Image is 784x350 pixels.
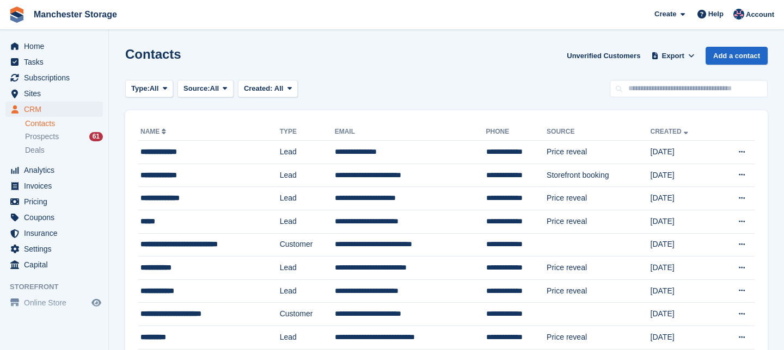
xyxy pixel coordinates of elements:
th: Email [335,123,486,141]
td: [DATE] [651,164,717,187]
td: [DATE] [651,326,717,349]
span: Invoices [24,178,89,193]
span: Type: [131,83,150,94]
button: Created: All [238,80,298,98]
span: Tasks [24,54,89,70]
a: Deals [25,145,103,156]
span: Analytics [24,162,89,178]
td: Customer [280,303,335,326]
td: Price reveal [547,210,650,233]
a: menu [5,178,103,193]
img: stora-icon-8386f47178a22dfd0bd8f6a31ec36ba5ce8667c1dd55bd0f319d3a0aa187defe.svg [9,7,25,23]
td: [DATE] [651,303,717,326]
span: All [150,83,159,94]
span: Export [662,51,684,61]
a: Unverified Customers [562,47,645,65]
a: Name [140,128,168,135]
a: menu [5,162,103,178]
th: Type [280,123,335,141]
td: Lead [280,164,335,187]
td: Price reveal [547,326,650,349]
span: Pricing [24,194,89,209]
span: Help [708,9,724,20]
span: Account [746,9,774,20]
a: Manchester Storage [29,5,121,23]
td: [DATE] [651,279,717,303]
td: Customer [280,233,335,257]
span: Deals [25,145,45,155]
span: Prospects [25,132,59,142]
span: Settings [24,241,89,257]
td: Lead [280,141,335,164]
td: Price reveal [547,187,650,210]
td: Lead [280,257,335,280]
a: menu [5,70,103,85]
a: menu [5,39,103,54]
span: Storefront [10,282,108,292]
a: menu [5,241,103,257]
th: Source [547,123,650,141]
td: [DATE] [651,233,717,257]
span: Online Store [24,295,89,310]
a: menu [5,54,103,70]
button: Source: All [177,80,234,98]
span: Source: [183,83,210,94]
button: Export [649,47,697,65]
td: Lead [280,187,335,210]
a: menu [5,102,103,117]
td: Lead [280,326,335,349]
span: Insurance [24,226,89,241]
a: menu [5,194,103,209]
td: Lead [280,210,335,233]
td: Price reveal [547,141,650,164]
span: Create [654,9,676,20]
a: Add a contact [706,47,768,65]
td: [DATE] [651,210,717,233]
h1: Contacts [125,47,181,61]
span: Home [24,39,89,54]
span: Sites [24,86,89,101]
td: Price reveal [547,279,650,303]
a: Created [651,128,690,135]
td: [DATE] [651,257,717,280]
a: menu [5,86,103,101]
div: 61 [89,132,103,141]
a: Prospects 61 [25,131,103,142]
td: [DATE] [651,141,717,164]
a: menu [5,295,103,310]
span: Capital [24,257,89,272]
td: Storefront booking [547,164,650,187]
a: Preview store [90,296,103,309]
td: Lead [280,279,335,303]
span: All [274,84,284,92]
a: menu [5,257,103,272]
td: [DATE] [651,187,717,210]
span: Created: [244,84,273,92]
th: Phone [486,123,547,141]
a: menu [5,226,103,241]
span: Coupons [24,210,89,225]
span: All [210,83,219,94]
td: Price reveal [547,257,650,280]
button: Type: All [125,80,173,98]
a: menu [5,210,103,225]
span: CRM [24,102,89,117]
span: Subscriptions [24,70,89,85]
a: Contacts [25,118,103,129]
